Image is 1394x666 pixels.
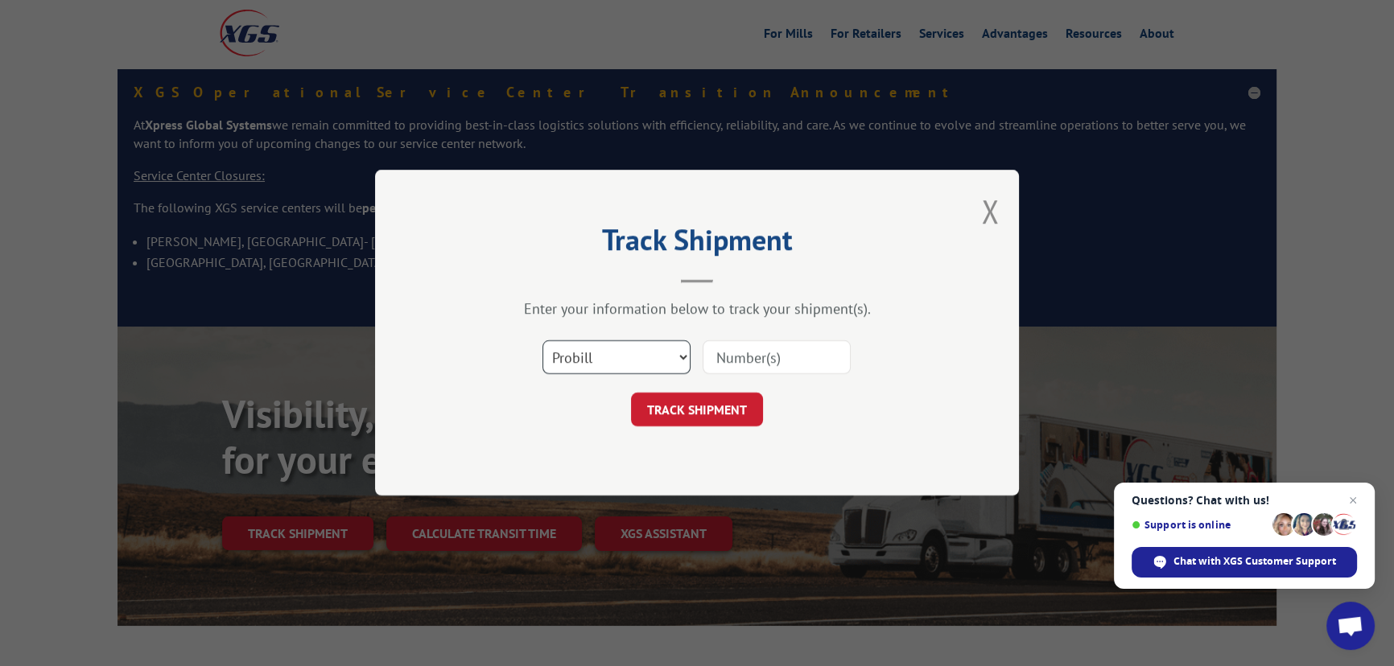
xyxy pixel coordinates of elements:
[631,393,763,427] button: TRACK SHIPMENT
[1173,554,1336,569] span: Chat with XGS Customer Support
[1132,547,1357,578] span: Chat with XGS Customer Support
[1132,519,1267,531] span: Support is online
[981,190,999,232] button: Close modal
[456,300,938,319] div: Enter your information below to track your shipment(s).
[456,228,938,259] h2: Track Shipment
[703,341,851,375] input: Number(s)
[1132,494,1357,507] span: Questions? Chat with us!
[1326,602,1375,650] a: Open chat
